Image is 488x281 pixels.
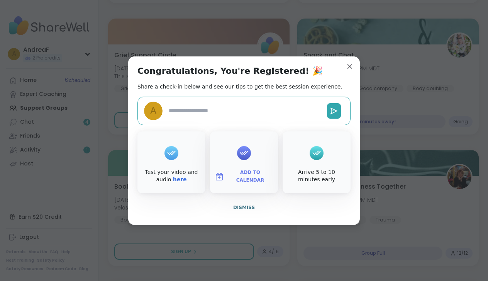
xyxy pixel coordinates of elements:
[137,83,342,90] h2: Share a check-in below and see our tips to get the best session experience.
[227,169,273,184] span: Add to Calendar
[215,172,224,181] img: ShareWell Logomark
[137,199,351,216] button: Dismiss
[137,66,323,77] h1: Congratulations, You're Registered! 🎉
[173,176,187,182] a: here
[212,169,276,185] button: Add to Calendar
[150,104,156,118] span: A
[284,169,349,184] div: Arrive 5 to 10 minutes early
[233,205,255,210] span: Dismiss
[139,169,204,184] div: Test your video and audio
